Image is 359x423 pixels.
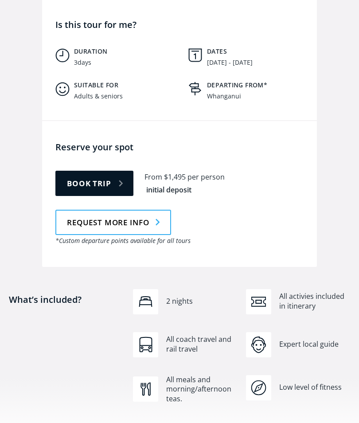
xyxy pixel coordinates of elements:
[146,185,191,196] div: initial deposit
[55,210,171,235] a: Request more info
[55,19,312,31] h4: Is this tour for me?
[74,93,123,101] div: Adults & seniors
[207,59,253,67] div: [DATE] - [DATE]
[55,141,312,153] h4: Reserve your spot
[166,297,237,307] div: 2 nights
[207,93,241,101] div: Whanganui
[9,294,124,387] h4: What’s included?
[55,171,133,196] a: Book trip
[74,48,179,56] h5: Duration
[55,237,191,245] em: *Custom departure points available for all tours
[78,59,91,67] div: days
[166,376,237,404] div: All meals and morning/afternoon teas.
[74,59,78,67] div: 3
[279,340,350,350] div: Expert local guide
[166,335,237,354] div: All coach travel and rail travel
[279,292,350,311] div: All activies included in itinerary
[164,172,186,183] div: $1,495
[144,172,162,183] div: From
[187,172,225,183] div: per person
[207,48,312,56] h5: Dates
[74,82,179,90] h5: Suitable for
[207,82,312,90] h5: Departing from*
[279,383,350,393] div: Low level of fitness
